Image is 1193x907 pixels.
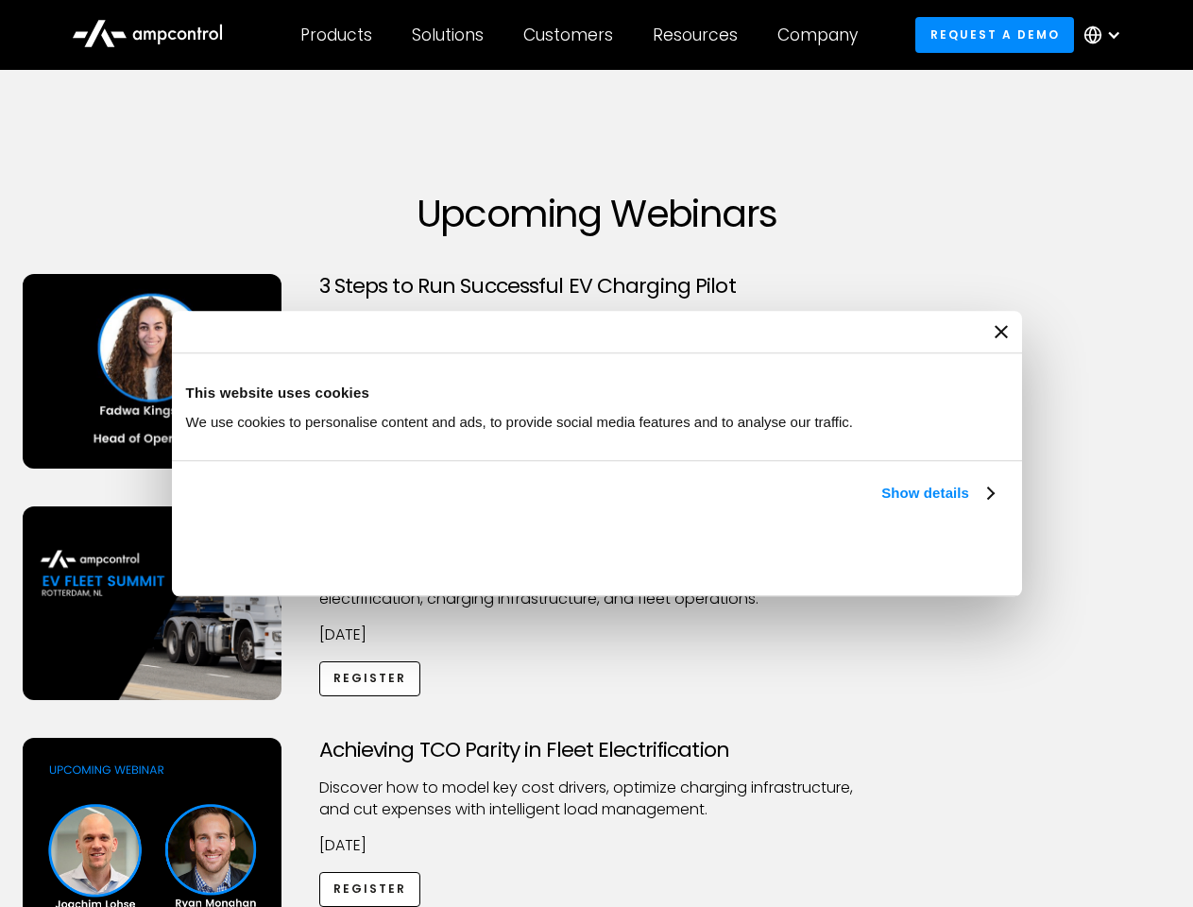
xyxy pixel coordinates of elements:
[186,382,1008,404] div: This website uses cookies
[300,25,372,45] div: Products
[319,872,421,907] a: Register
[412,25,484,45] div: Solutions
[23,191,1171,236] h1: Upcoming Webinars
[729,526,1000,581] button: Okay
[777,25,858,45] div: Company
[319,738,875,762] h3: Achieving TCO Parity in Fleet Electrification
[319,625,875,645] p: [DATE]
[653,25,738,45] div: Resources
[523,25,613,45] div: Customers
[995,325,1008,338] button: Close banner
[319,274,875,299] h3: 3 Steps to Run Successful EV Charging Pilot
[881,482,993,505] a: Show details
[915,17,1074,52] a: Request a demo
[186,414,854,430] span: We use cookies to personalise content and ads, to provide social media features and to analyse ou...
[319,835,875,856] p: [DATE]
[319,661,421,696] a: Register
[319,778,875,820] p: Discover how to model key cost drivers, optimize charging infrastructure, and cut expenses with i...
